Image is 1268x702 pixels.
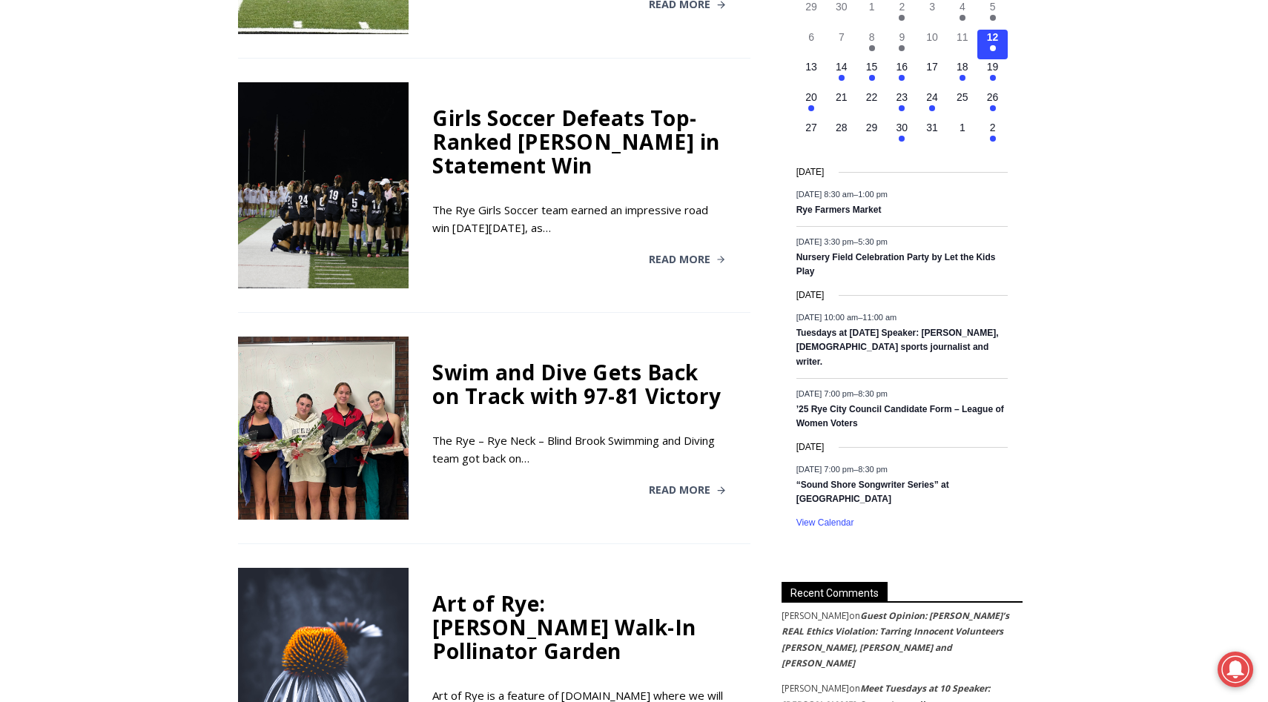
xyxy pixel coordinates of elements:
[887,59,917,90] button: 16 Has events
[856,59,887,90] button: 15 Has events
[866,91,878,103] time: 22
[990,15,996,21] em: Has events
[836,91,848,103] time: 21
[929,105,935,111] em: Has events
[960,75,965,81] em: Has events
[977,59,1008,90] button: 19 Has events
[887,120,917,150] button: 30 Has events
[805,91,817,103] time: 20
[899,75,905,81] em: Has events
[796,328,999,368] a: Tuesdays at [DATE] Speaker: [PERSON_NAME], [DEMOGRAPHIC_DATA] sports journalist and writer.
[926,31,938,43] time: 10
[987,61,999,73] time: 19
[858,389,888,398] span: 8:30 pm
[836,122,848,133] time: 28
[808,105,814,111] em: Has events
[977,30,1008,60] button: 12 Has events
[957,91,968,103] time: 25
[990,75,996,81] em: Has events
[947,120,977,150] button: 1
[649,485,727,495] a: Read More
[929,1,935,13] time: 3
[805,61,817,73] time: 13
[805,1,817,13] time: 29
[796,237,888,246] time: –
[649,254,727,265] a: Read More
[957,61,968,73] time: 18
[796,480,949,506] a: “Sound Shore Songwriter Series” at [GEOGRAPHIC_DATA]
[896,91,908,103] time: 23
[826,120,856,150] button: 28
[990,1,996,13] time: 5
[856,120,887,150] button: 29
[926,91,938,103] time: 24
[899,105,905,111] em: Has events
[947,90,977,120] button: 25
[808,31,814,43] time: 6
[960,1,965,13] time: 4
[826,59,856,90] button: 14 Has events
[782,609,1009,670] a: Guest Opinion: [PERSON_NAME]’s REAL Ethics Violation: Tarring Innocent Volunteers [PERSON_NAME], ...
[796,288,825,302] time: [DATE]
[960,122,965,133] time: 1
[926,122,938,133] time: 31
[858,237,888,246] span: 5:30 pm
[887,90,917,120] button: 23 Has events
[826,90,856,120] button: 21
[796,313,897,322] time: –
[432,592,726,663] div: Art of Rye: [PERSON_NAME] Walk-In Pollinator Garden
[796,237,853,246] span: [DATE] 3:30 pm
[432,431,726,467] div: The Rye – Rye Neck – Blind Brook Swimming and Diving team got back on…
[917,120,948,150] button: 31
[796,90,827,120] button: 20 Has events
[796,120,827,150] button: 27
[836,61,848,73] time: 14
[960,15,965,21] em: Has events
[947,59,977,90] button: 18 Has events
[858,465,888,474] span: 8:30 pm
[796,59,827,90] button: 13
[432,201,726,236] div: The Rye Girls Soccer team earned an impressive road win [DATE][DATE], as…
[990,105,996,111] em: Has events
[917,59,948,90] button: 17
[796,517,854,529] a: View Calendar
[917,90,948,120] button: 24 Has events
[839,75,845,81] em: Has events
[990,136,996,142] em: Has events
[990,122,996,133] time: 2
[796,252,996,278] a: Nursery Field Celebration Party by Let the Kids Play
[926,61,938,73] time: 17
[899,15,905,21] em: Has events
[649,485,710,495] span: Read More
[649,254,710,265] span: Read More
[826,30,856,60] button: 7
[782,682,849,695] span: [PERSON_NAME]
[977,120,1008,150] button: 2 Has events
[796,313,859,322] span: [DATE] 10:00 am
[987,91,999,103] time: 26
[990,45,996,51] em: Has events
[782,608,1023,672] footer: on
[796,165,825,179] time: [DATE]
[899,136,905,142] em: Has events
[432,360,726,408] div: Swim and Dive Gets Back on Track with 97-81 Victory
[796,404,1004,430] a: ’25 Rye City Council Candidate Form – League of Women Voters
[432,106,726,177] div: Girls Soccer Defeats Top-Ranked [PERSON_NAME] in Statement Win
[866,61,878,73] time: 15
[796,440,825,454] time: [DATE]
[796,389,888,398] time: –
[796,190,888,199] time: –
[866,122,878,133] time: 29
[839,31,845,43] time: 7
[862,313,896,322] span: 11:00 am
[896,61,908,73] time: 16
[856,30,887,60] button: 8 Has events
[896,122,908,133] time: 30
[899,1,905,13] time: 2
[796,205,882,216] a: Rye Farmers Market
[977,90,1008,120] button: 26 Has events
[869,45,875,51] em: Has events
[899,45,905,51] em: Has events
[858,190,888,199] span: 1:00 pm
[796,190,853,199] span: [DATE] 8:30 am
